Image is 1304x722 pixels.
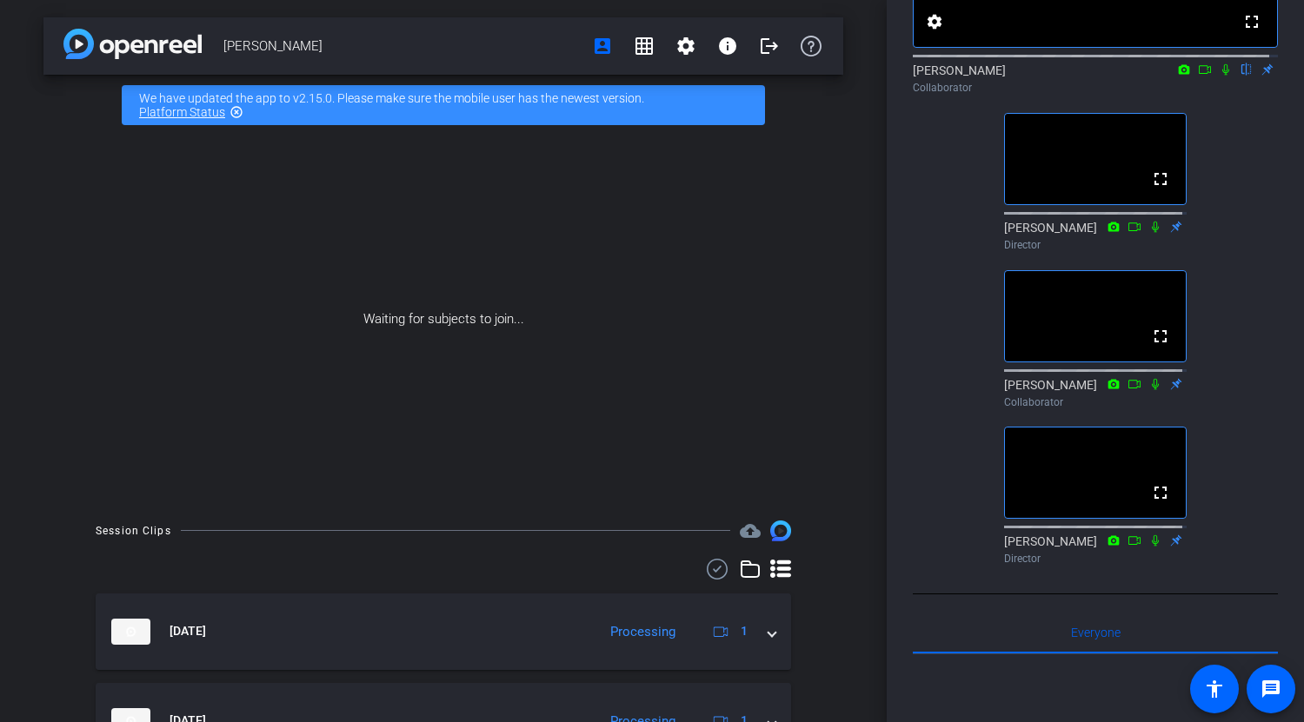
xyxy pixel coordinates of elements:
div: Session Clips [96,522,171,540]
div: Director [1004,237,1187,253]
div: [PERSON_NAME] [913,62,1278,96]
mat-icon: highlight_off [230,105,243,119]
div: Waiting for subjects to join... [43,136,843,503]
mat-icon: flip [1236,61,1257,76]
div: [PERSON_NAME] [1004,376,1187,410]
mat-icon: settings [924,11,945,32]
mat-icon: fullscreen [1241,11,1262,32]
mat-icon: grid_on [634,36,655,56]
mat-icon: info [717,36,738,56]
div: Collaborator [1004,394,1187,410]
div: [PERSON_NAME] [1004,533,1187,566]
span: Everyone [1071,626,1121,639]
mat-icon: fullscreen [1150,169,1171,189]
mat-icon: settings [675,36,696,56]
img: thumb-nail [111,619,150,645]
span: 1 [741,622,748,640]
span: [PERSON_NAME] [223,29,582,63]
div: Director [1004,551,1187,566]
mat-icon: fullscreen [1150,326,1171,347]
mat-icon: cloud_upload [740,520,761,541]
mat-icon: message [1261,679,1281,699]
div: Collaborator [913,80,1278,96]
span: Destinations for your clips [740,520,761,541]
mat-icon: accessibility [1204,679,1225,699]
img: app-logo [63,29,202,59]
div: We have updated the app to v2.15.0. Please make sure the mobile user has the newest version. [122,85,765,125]
mat-icon: fullscreen [1150,482,1171,503]
span: [DATE] [170,622,206,640]
mat-expansion-panel-header: thumb-nail[DATE]Processing1 [96,593,791,670]
img: Session clips [770,520,791,541]
a: Platform Status [139,105,225,119]
div: Processing [602,622,684,642]
mat-icon: logout [759,36,780,56]
div: [PERSON_NAME] [1004,219,1187,253]
mat-icon: account_box [592,36,613,56]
